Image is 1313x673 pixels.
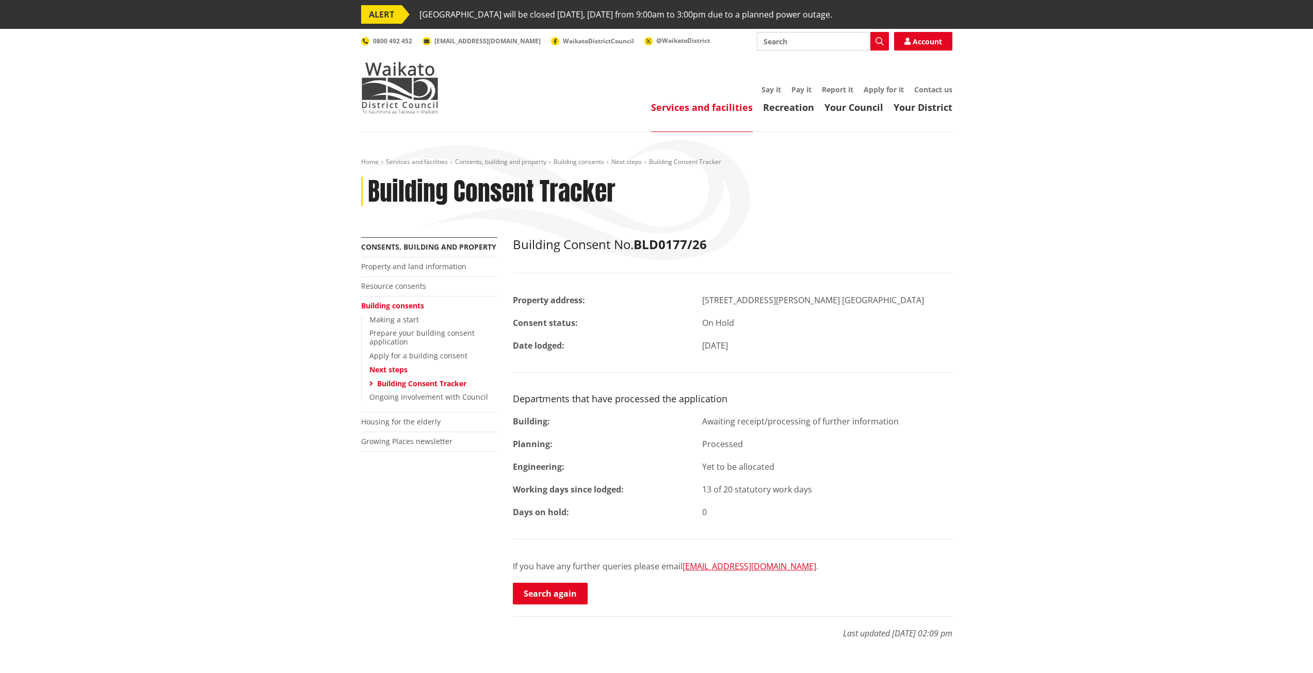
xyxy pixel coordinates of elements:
[361,436,452,446] a: Growing Places newsletter
[513,461,564,472] strong: Engineering:
[1266,630,1303,667] iframe: Messenger Launcher
[513,506,569,518] strong: Days on hold:
[649,157,721,166] span: Building Consent Tracker
[513,317,578,329] strong: Consent status:
[361,417,441,426] a: Housing for the elderly
[361,281,426,291] a: Resource consents
[894,32,952,51] a: Account
[513,340,564,351] strong: Date lodged:
[694,438,960,450] div: Processed
[513,294,585,306] strong: Property address:
[824,101,883,113] a: Your Council
[694,506,960,518] div: 0
[513,560,952,572] p: If you have any further queries please email .
[656,36,710,45] span: @WaikatoDistrict
[554,157,604,166] a: Building consents
[683,561,816,572] a: [EMAIL_ADDRESS][DOMAIN_NAME]
[757,32,889,51] input: Search input
[914,85,952,94] a: Contact us
[513,393,952,405] h3: Departments that have processed the application
[361,157,379,166] a: Home
[513,583,588,604] a: Search again
[361,158,952,167] nav: breadcrumb
[369,328,475,347] a: Prepare your building consent application
[368,177,615,207] h1: Building Consent Tracker
[694,339,960,352] div: [DATE]
[563,37,634,45] span: WaikatoDistrictCouncil
[423,37,541,45] a: [EMAIL_ADDRESS][DOMAIN_NAME]
[864,85,904,94] a: Apply for it
[373,37,412,45] span: 0800 492 452
[361,301,424,310] a: Building consents
[611,157,642,166] a: Next steps
[513,484,624,495] strong: Working days since lodged:
[694,483,960,496] div: 13 of 20 statutory work days
[386,157,448,166] a: Services and facilities
[361,37,412,45] a: 0800 492 452
[761,85,781,94] a: Say it
[651,101,753,113] a: Services and facilities
[694,317,960,329] div: On Hold
[763,101,814,113] a: Recreation
[644,36,710,45] a: @WaikatoDistrict
[513,438,553,450] strong: Planning:
[822,85,853,94] a: Report it
[361,5,402,24] span: ALERT
[369,392,488,402] a: Ongoing involvement with Council
[377,379,466,388] a: Building Consent Tracker
[513,237,952,252] h2: Building Consent No.
[369,365,408,374] a: Next steps
[513,616,952,639] p: Last updated [DATE] 02:09 pm
[894,101,952,113] a: Your District
[434,37,541,45] span: [EMAIL_ADDRESS][DOMAIN_NAME]
[369,315,419,324] a: Making a start
[361,242,496,252] a: Consents, building and property
[455,157,546,166] a: Consents, building and property
[791,85,812,94] a: Pay it
[361,261,466,271] a: Property and land information
[694,461,960,473] div: Yet to be allocated
[361,62,439,113] img: Waikato District Council - Te Kaunihera aa Takiwaa o Waikato
[551,37,634,45] a: WaikatoDistrictCouncil
[694,294,960,306] div: [STREET_ADDRESS][PERSON_NAME] [GEOGRAPHIC_DATA]
[513,416,550,427] strong: Building:
[634,236,707,253] strong: BLD0177/26
[369,351,467,360] a: Apply for a building consent
[694,415,960,428] div: Awaiting receipt/processing of further information
[419,5,832,24] span: [GEOGRAPHIC_DATA] will be closed [DATE], [DATE] from 9:00am to 3:00pm due to a planned power outage.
